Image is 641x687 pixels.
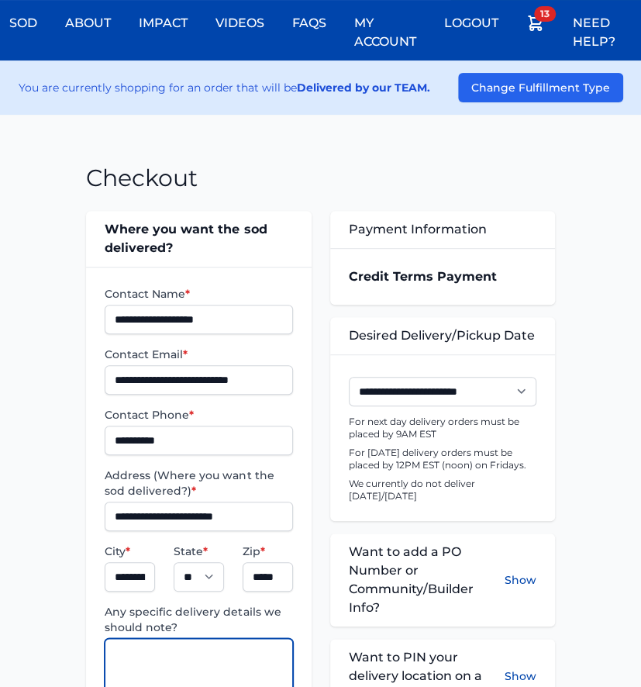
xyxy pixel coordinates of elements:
[349,416,536,440] p: For next day delivery orders must be placed by 9AM EST
[86,164,198,192] h1: Checkout
[105,604,292,635] label: Any specific delivery details we should note?
[517,5,554,47] a: 13
[345,5,426,60] a: My Account
[505,543,536,617] button: Show
[206,5,274,42] a: Videos
[435,5,508,42] a: Logout
[105,468,292,499] label: Address (Where you want the sod delivered?)
[174,544,224,559] label: State
[458,73,623,102] button: Change Fulfillment Type
[86,211,311,267] div: Where you want the sod delivered?
[129,5,197,42] a: Impact
[105,286,292,302] label: Contact Name
[105,544,155,559] label: City
[349,447,536,471] p: For [DATE] delivery orders must be placed by 12PM EST (noon) on Fridays.
[349,543,505,617] span: Want to add a PO Number or Community/Builder Info?
[349,269,497,284] strong: Credit Terms Payment
[283,5,336,42] a: FAQs
[105,347,292,362] label: Contact Email
[56,5,120,42] a: About
[330,317,555,354] div: Desired Delivery/Pickup Date
[297,81,430,95] strong: Delivered by our TEAM.
[330,211,555,248] div: Payment Information
[349,478,536,502] p: We currently do not deliver [DATE]/[DATE]
[534,6,556,22] span: 13
[105,407,292,423] label: Contact Phone
[243,544,293,559] label: Zip
[563,5,641,60] a: Need Help?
